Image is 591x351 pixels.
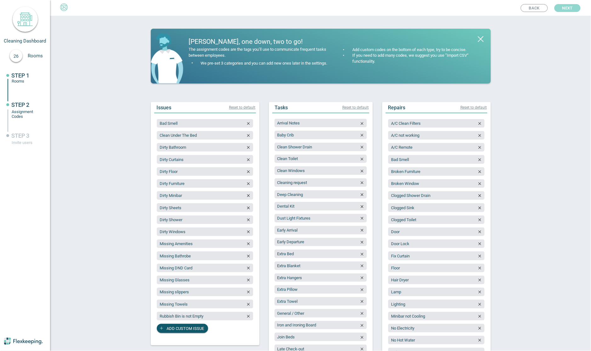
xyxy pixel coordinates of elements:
span: Cleaning Dashboard [4,38,46,44]
span: General / Other [277,311,304,316]
span: Dirty Furniture [160,181,185,186]
span: Issues [157,105,172,111]
span: A/C not working [391,133,419,138]
span: Lighting [391,302,405,307]
span: Fix Curtain [391,254,410,258]
span: Arrival Notes [277,121,300,125]
span: A/C Remote [391,145,412,150]
span: Bad Smell [160,121,178,126]
div: Assignment Codes [12,109,40,119]
span: Cleaning request [277,180,307,185]
span: Rubbish Bin is not Empty [160,314,203,319]
div: Rooms [12,79,40,83]
button: Back [521,4,548,12]
span: Bad Smell [391,157,409,162]
span: Floor [391,266,400,270]
span: Dirty Shower [160,217,182,222]
span: Reset to default [343,105,369,110]
button: Next [554,4,581,12]
span: Missing DND Card [160,266,192,270]
span: Rooms [28,53,50,59]
span: Deep Cleaning [277,192,303,197]
span: STEP 1 [12,72,30,79]
span: Add custom issue [167,324,204,333]
button: Add custom issue [157,324,208,333]
span: Tasks [275,105,288,111]
span: Broken Furniture [391,169,420,174]
span: Hair Dryer [391,278,409,282]
div: [PERSON_NAME], one down, two to go! [189,38,329,45]
div: Add custom codes on the bottom of each type, try to be concise. [351,47,467,53]
span: STEP 2 [12,101,30,108]
span: Missing Amenities [160,241,193,246]
span: Extra Pillow [277,287,298,292]
span: STEP 3 [12,132,30,139]
span: Early Departure [277,239,304,244]
span: Clean Windows [277,168,305,173]
span: Next [562,4,573,12]
span: Broken Window [391,181,419,186]
span: Reset to default [461,105,487,110]
span: Clogged Toilet [391,217,416,222]
span: Missing Towels [160,302,188,307]
span: Early Arrival [277,228,298,233]
span: Missing Glasses [160,278,190,282]
span: Extra Blanket [277,263,301,268]
div: The assignment codes are the tags you’ll use to communicate frequent tasks between employees. [189,47,329,59]
span: Extra Bed [277,251,294,256]
span: Join Beds [277,335,295,339]
span: Minibar not Cooling [391,314,425,319]
span: Back [529,4,540,12]
span: Reset to default [229,105,256,110]
span: Baby Crib [277,133,294,137]
span: Dust Light Fixtures [277,216,311,221]
span: Clogged Shower Drain [391,193,430,198]
span: Missing slippers [160,290,189,294]
span: Extra Hangers [277,275,302,280]
span: Dirty Minibar [160,193,182,198]
span: Dirty Bathroom [160,145,186,150]
span: Clean Toilet [277,156,298,161]
span: Clean Shower Drain [277,145,312,149]
div: We pre-set 3 categories and you can add new ones later in the settings. [199,60,327,66]
span: Clogged Sink [391,205,414,210]
span: Dirty Windows [160,229,185,234]
span: No Hot Water [391,338,415,342]
span: Iron and Ironing Board [277,323,316,327]
span: Door [391,229,400,234]
div: 26 [10,49,22,62]
span: Clean Under The Bed [160,133,197,138]
span: Lamp [391,290,401,294]
span: Dirty Sheets [160,205,181,210]
span: A/C Clean Filters [391,121,421,126]
div: Invite users [12,140,40,145]
span: Door Lock [391,241,409,246]
span: Extra Towel [277,299,298,304]
span: Dirty Curtains [160,157,184,162]
span: No Electricity [391,326,414,331]
span: Repairs [388,105,406,111]
span: Dirty Floor [160,169,178,174]
span: Dental Kit [277,204,295,209]
span: Missing Bathrobe [160,254,191,258]
div: If you need to add many codes, we suggest you use ”Import CSV“ functionality. [351,53,480,65]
